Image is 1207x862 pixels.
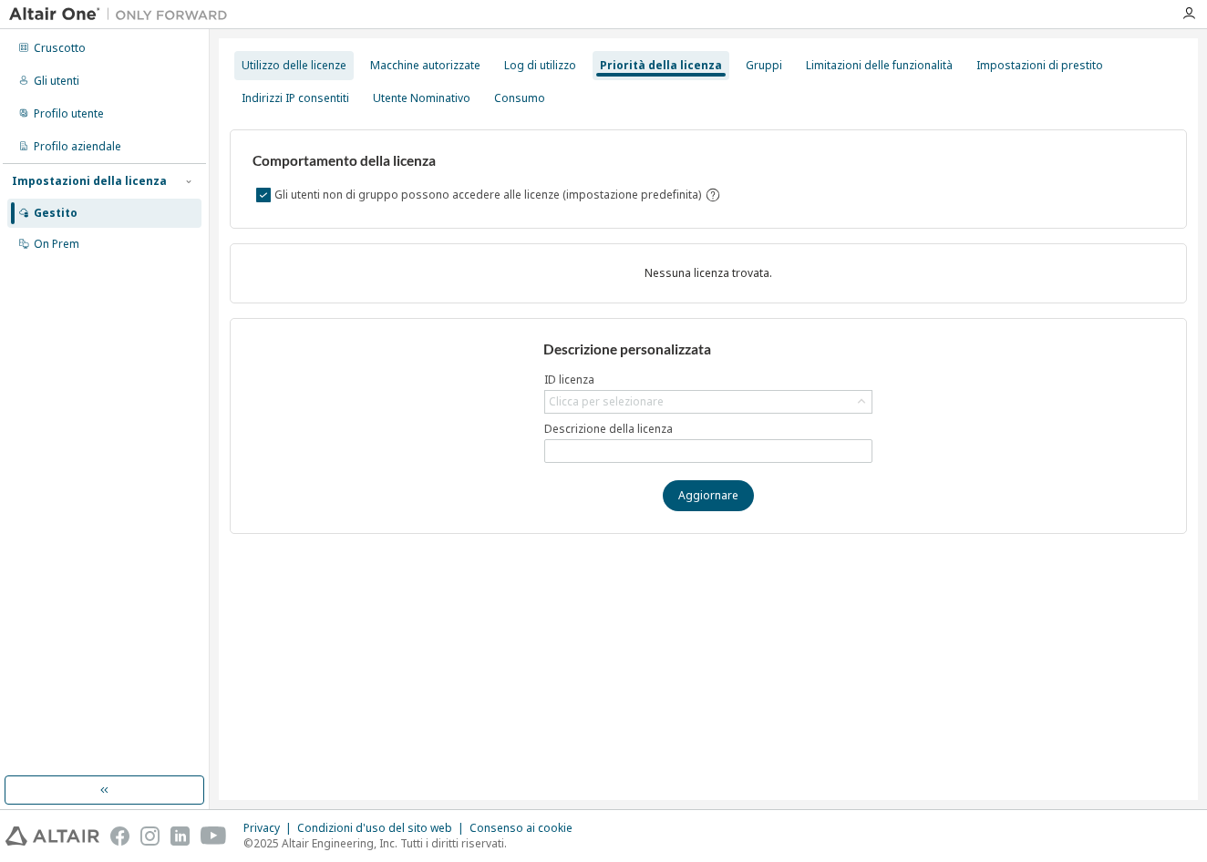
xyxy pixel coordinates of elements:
img: youtube.svg [201,826,227,846]
div: Gli utenti [34,74,79,88]
div: Indirizzi IP consentiti [242,91,349,106]
img: Altair Uno [9,5,237,24]
div: Gruppi [746,58,782,73]
svg: Per impostazione predefinita, qualsiasi utente non assegnato ad alcun gruppo può accedere a quals... [705,187,721,203]
label: Gli utenti non di gruppo possono accedere alle licenze (impostazione predefinita) [274,184,705,206]
div: Consenso ai cookie [469,821,583,836]
h3: Descrizione personalizzata [543,341,874,359]
img: altair_logo.svg [5,826,99,846]
div: Condizioni d'uso del sito web [297,821,469,836]
div: Privacy [243,821,297,836]
div: Utilizzo delle licenze [242,58,346,73]
div: Profilo aziendale [34,139,121,154]
label: ID licenza [544,373,872,387]
div: Macchine autorizzate [370,58,480,73]
div: Clicca per selezionare [545,391,872,413]
div: On Prem [34,237,79,251]
div: Impostazioni della licenza [12,174,167,189]
div: Nessuna licenza trovata. [253,266,1164,281]
div: Profilo utente [34,107,104,121]
p: © [243,836,583,851]
div: Priorità della licenza [600,58,722,73]
div: Cruscotto [34,41,86,56]
div: Impostazioni di prestito [976,58,1103,73]
img: instagram.svg [140,826,160,846]
div: Clicca per selezionare [549,395,664,409]
img: facebook.svg [110,826,129,846]
img: linkedin.svg [170,826,190,846]
h3: Comportamento della licenza [253,152,534,170]
font: 2025 Altair Engineering, Inc. Tutti i diritti riservati. [253,836,507,851]
label: Descrizione della licenza [544,422,872,436]
button: Aggiornare [663,480,754,511]
div: Utente Nominativo [373,91,470,106]
div: Log di utilizzo [504,58,576,73]
div: Limitazioni delle funzionalità [806,58,953,73]
div: Consumo [494,91,545,106]
div: Gestito [34,206,77,221]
